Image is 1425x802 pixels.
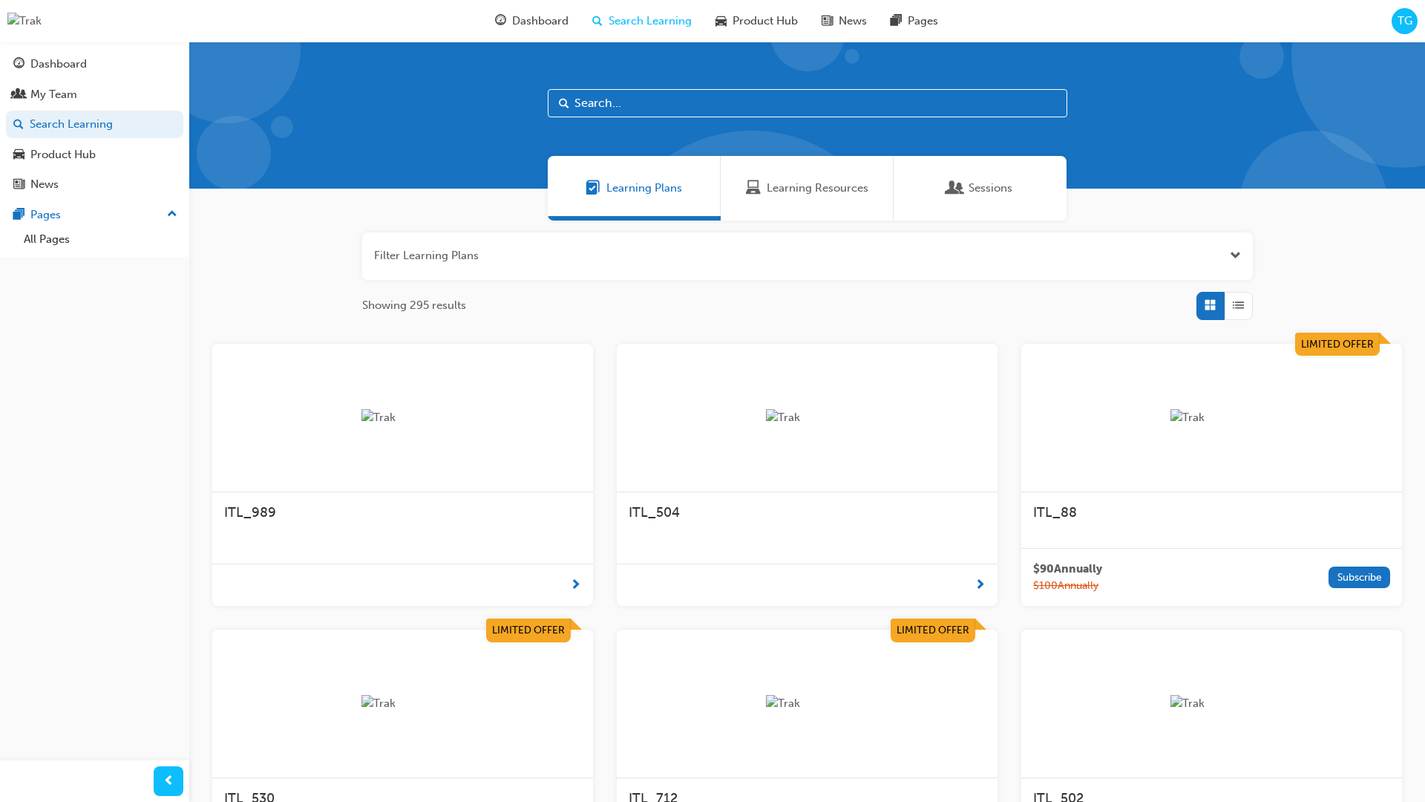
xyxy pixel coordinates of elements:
[810,6,879,36] a: news-iconNews
[1170,695,1252,712] img: Trak
[586,180,600,197] span: Learning Plans
[6,141,183,169] a: Product Hub
[492,624,565,636] span: Limited Offer
[746,180,761,197] span: Learning Resources
[1033,561,1102,578] span: $ 90 Annually
[908,13,938,30] span: Pages
[822,12,833,30] span: news-icon
[559,95,569,112] span: Search
[839,13,867,30] span: News
[766,409,848,426] img: Trak
[606,180,682,197] span: Learning Plans
[1233,297,1244,314] span: List
[1398,13,1412,30] span: TG
[570,576,581,595] span: next-icon
[548,156,721,221] a: Learning PlansLearning Plans
[495,12,506,30] span: guage-icon
[1301,338,1374,351] span: Limited Offer
[1205,297,1216,314] span: Grid
[512,13,569,30] span: Dashboard
[767,180,868,197] span: Learning Resources
[362,297,466,314] span: Showing 295 results
[1170,409,1252,426] img: Trak
[766,695,848,712] img: Trak
[7,13,42,30] img: Trak
[715,12,727,30] span: car-icon
[13,88,24,102] span: people-icon
[18,228,183,251] a: All Pages
[30,86,77,103] div: My Team
[13,58,24,71] span: guage-icon
[733,13,798,30] span: Product Hub
[974,576,986,595] span: next-icon
[580,6,704,36] a: search-iconSearch Learning
[167,205,177,224] span: up-icon
[361,695,443,712] img: Trak
[1392,8,1418,34] button: TG
[6,171,183,198] a: News
[609,13,692,30] span: Search Learning
[617,344,997,607] a: TrakITL_504
[13,178,24,192] span: news-icon
[361,409,443,426] img: Trak
[6,81,183,108] a: My Team
[879,6,950,36] a: pages-iconPages
[704,6,810,36] a: car-iconProduct Hub
[483,6,580,36] a: guage-iconDashboard
[30,206,61,224] div: Pages
[163,772,174,791] span: prev-icon
[13,209,24,222] span: pages-icon
[592,12,603,30] span: search-icon
[1033,504,1077,521] span: ITL_88
[891,12,902,30] span: pages-icon
[629,504,680,521] span: ITL_504
[6,201,183,229] button: Pages
[948,180,963,197] span: Sessions
[30,146,96,163] div: Product Hub
[30,176,59,193] div: News
[6,50,183,78] a: Dashboard
[13,118,24,131] span: search-icon
[6,48,183,201] button: DashboardMy TeamSearch LearningProduct HubNews
[894,156,1067,221] a: SessionsSessions
[1230,247,1241,264] button: Open the filter
[13,149,24,162] span: car-icon
[212,344,593,607] a: TrakITL_989
[6,111,183,138] a: Search Learning
[969,180,1012,197] span: Sessions
[721,156,894,221] a: Learning ResourcesLearning Resources
[548,89,1067,117] input: Search...
[1021,344,1402,607] a: Limited OfferTrakITL_88$90Annually$100AnnuallySubscribe
[30,56,87,73] div: Dashboard
[1033,578,1102,595] span: $ 100 Annually
[224,504,276,521] span: ITL_989
[1329,567,1390,588] button: Subscribe
[897,624,969,636] span: Limited Offer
